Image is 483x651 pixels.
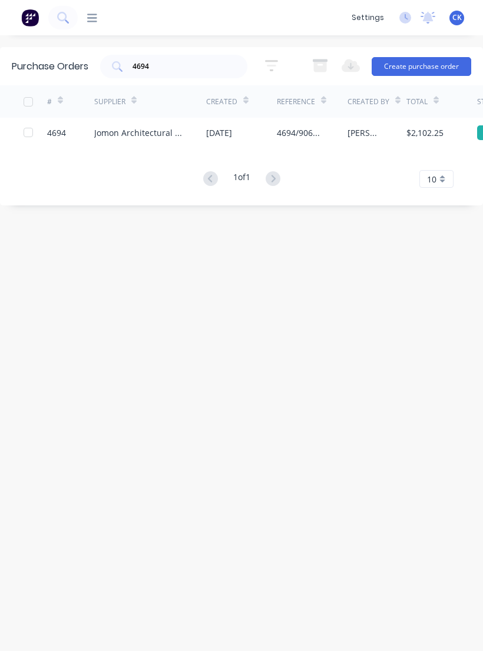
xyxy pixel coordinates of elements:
[406,127,444,139] div: $2,102.25
[372,57,471,76] button: Create purchase order
[94,97,125,107] div: Supplier
[12,59,88,74] div: Purchase Orders
[206,127,232,139] div: [DATE]
[21,9,39,26] img: Factory
[277,97,315,107] div: Reference
[47,127,66,139] div: 4694
[346,9,390,26] div: settings
[406,97,428,107] div: Total
[206,97,237,107] div: Created
[47,97,52,107] div: #
[452,12,462,23] span: CK
[131,61,229,72] input: Search purchase orders...
[348,97,389,107] div: Created By
[427,173,436,185] span: 10
[233,171,250,188] div: 1 of 1
[94,127,183,139] div: Jomon Architectural Hardware Pty Ltd
[277,127,324,139] div: 4694/9066 - V09
[348,127,383,139] div: [PERSON_NAME]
